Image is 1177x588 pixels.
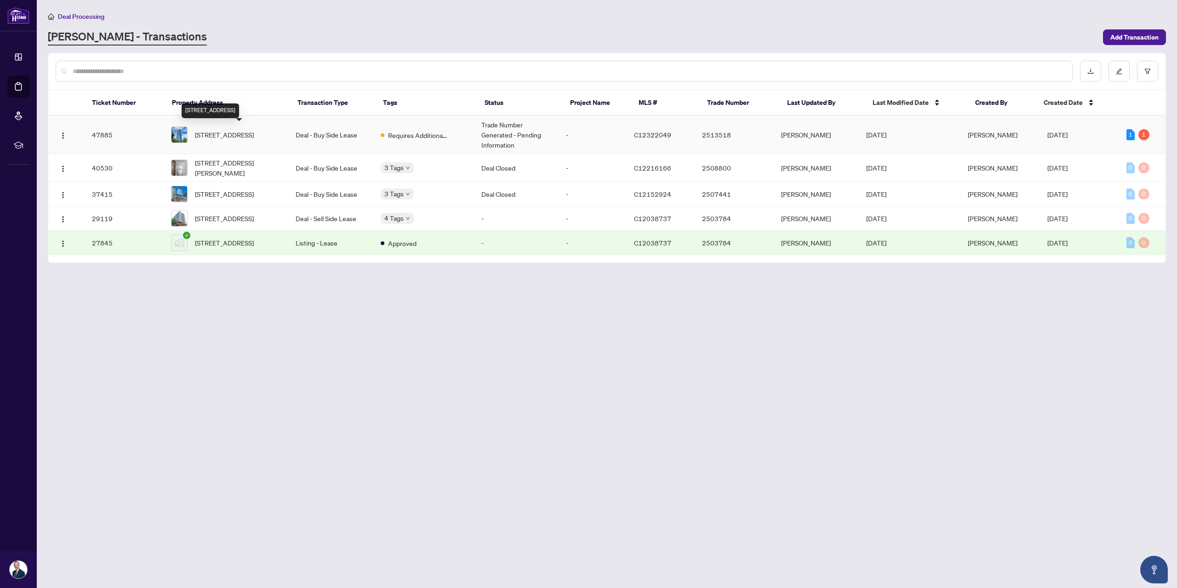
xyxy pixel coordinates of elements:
button: Logo [56,187,70,201]
td: 47885 [85,116,164,154]
img: thumbnail-img [171,127,187,143]
img: Profile Icon [10,561,27,578]
span: [DATE] [866,190,886,198]
td: 2503784 [695,231,774,255]
td: Listing - Lease [288,231,373,255]
div: 0 [1126,162,1135,173]
td: Deal Closed [474,182,559,206]
th: Transaction Type [290,90,376,116]
span: [PERSON_NAME] [968,239,1017,247]
td: - [559,182,627,206]
td: - [474,206,559,231]
span: [PERSON_NAME] [968,190,1017,198]
th: Property Address [165,90,290,116]
span: Deal Processing [58,12,104,21]
td: 2513518 [695,116,774,154]
div: 0 [1138,213,1149,224]
td: Trade Number Generated - Pending Information [474,116,559,154]
td: - [559,231,627,255]
td: 2503784 [695,206,774,231]
button: filter [1137,61,1158,82]
span: C12038737 [634,214,671,223]
td: 2507441 [695,182,774,206]
span: down [406,216,410,221]
span: download [1087,68,1094,74]
th: Tags [376,90,477,116]
td: Deal - Buy Side Lease [288,116,373,154]
div: 0 [1138,162,1149,173]
span: [PERSON_NAME] [968,131,1017,139]
div: 1 [1126,129,1135,140]
span: [STREET_ADDRESS][PERSON_NAME] [195,158,281,178]
span: [PERSON_NAME] [968,164,1017,172]
span: [DATE] [1047,131,1068,139]
span: [STREET_ADDRESS] [195,189,254,199]
th: Ticket Number [85,90,165,116]
span: C12216166 [634,164,671,172]
div: 1 [1138,129,1149,140]
img: thumbnail-img [171,186,187,202]
span: Add Transaction [1110,30,1159,45]
span: check-circle [183,232,190,239]
span: 4 Tags [384,213,404,223]
button: Logo [56,160,70,175]
td: Deal Closed [474,154,559,182]
span: down [406,166,410,170]
th: Created Date [1036,90,1116,116]
td: 40530 [85,154,164,182]
td: 29119 [85,206,164,231]
div: 0 [1126,213,1135,224]
img: thumbnail-img [171,235,187,251]
img: logo [7,7,29,24]
div: 0 [1138,188,1149,200]
td: [PERSON_NAME] [774,206,859,231]
th: Created By [968,90,1036,116]
span: [STREET_ADDRESS] [195,238,254,248]
button: Add Transaction [1103,29,1166,45]
span: edit [1116,68,1122,74]
img: Logo [59,216,67,223]
div: [STREET_ADDRESS] [182,103,239,118]
div: 0 [1138,237,1149,248]
span: down [406,192,410,196]
span: C12038737 [634,239,671,247]
span: Approved [388,238,417,248]
button: edit [1108,61,1130,82]
td: Deal - Sell Side Lease [288,206,373,231]
td: 2508800 [695,154,774,182]
div: 0 [1126,188,1135,200]
td: - [474,231,559,255]
th: MLS # [631,90,700,116]
img: Logo [59,165,67,172]
button: download [1080,61,1101,82]
td: [PERSON_NAME] [774,154,859,182]
td: Deal - Buy Side Lease [288,182,373,206]
th: Trade Number [700,90,780,116]
span: [STREET_ADDRESS] [195,130,254,140]
span: 3 Tags [384,162,404,173]
span: [DATE] [866,214,886,223]
td: - [559,116,627,154]
span: 3 Tags [384,188,404,199]
span: [PERSON_NAME] [968,214,1017,223]
th: Project Name [563,90,631,116]
td: - [559,206,627,231]
span: [DATE] [866,164,886,172]
span: home [48,13,54,20]
span: Last Modified Date [873,97,929,108]
th: Last Updated By [780,90,865,116]
td: 37415 [85,182,164,206]
td: - [559,154,627,182]
button: Open asap [1140,556,1168,583]
span: [DATE] [866,239,886,247]
td: [PERSON_NAME] [774,116,859,154]
span: [DATE] [866,131,886,139]
button: Logo [56,211,70,226]
img: Logo [59,240,67,247]
button: Logo [56,127,70,142]
button: Logo [56,235,70,250]
span: C12152924 [634,190,671,198]
td: [PERSON_NAME] [774,231,859,255]
span: [DATE] [1047,190,1068,198]
span: C12322049 [634,131,671,139]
